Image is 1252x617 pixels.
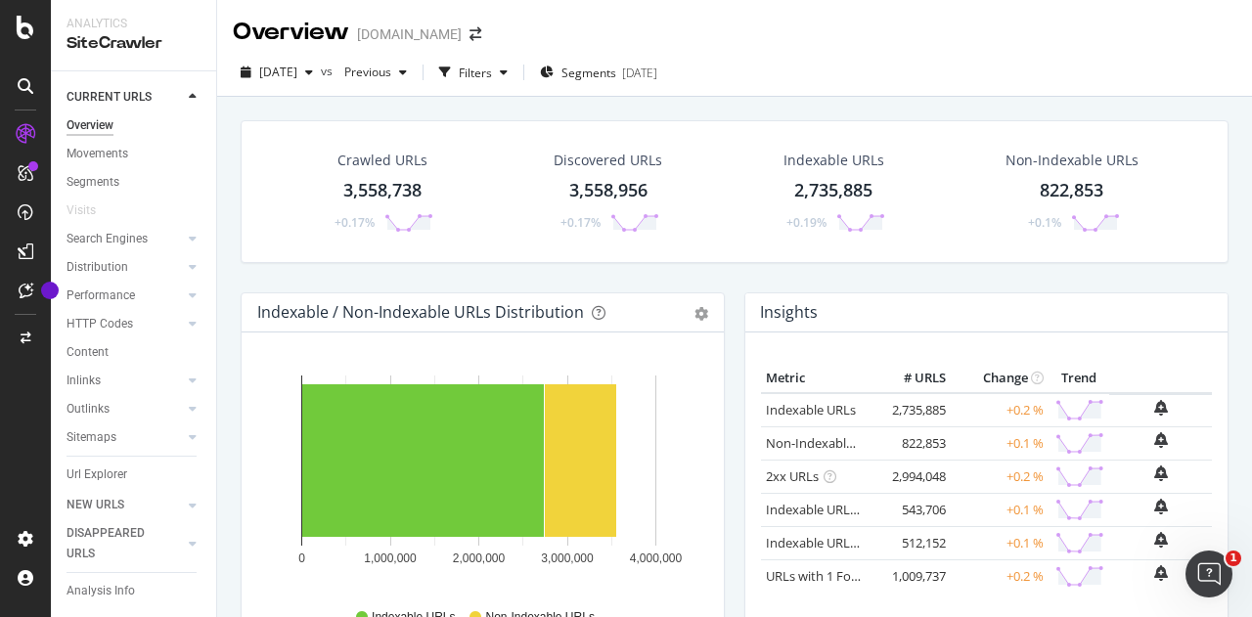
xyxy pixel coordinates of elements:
td: +0.1 % [951,526,1049,559]
div: 2,735,885 [794,178,872,203]
div: Inlinks [67,371,101,391]
th: # URLS [872,364,951,393]
th: Metric [761,364,872,393]
span: Segments [561,65,616,81]
th: Change [951,364,1049,393]
a: Movements [67,144,202,164]
a: Outlinks [67,399,183,419]
iframe: Intercom live chat [1185,551,1232,597]
div: Indexable URLs [783,151,884,170]
div: bell-plus [1154,432,1168,448]
div: Indexable / Non-Indexable URLs Distribution [257,302,584,322]
td: +0.1 % [951,426,1049,460]
div: bell-plus [1154,400,1168,416]
div: Tooltip anchor [41,282,59,299]
div: 822,853 [1040,178,1103,203]
a: 2xx URLs [766,467,819,485]
div: Movements [67,144,128,164]
a: CURRENT URLS [67,87,183,108]
div: bell-plus [1154,565,1168,581]
svg: A chart. [257,364,701,591]
a: DISAPPEARED URLS [67,523,183,564]
div: gear [694,307,708,321]
div: HTTP Codes [67,314,133,334]
span: Previous [336,64,391,80]
div: bell-plus [1154,499,1168,514]
text: 1,000,000 [364,551,417,565]
a: Inlinks [67,371,183,391]
a: URLs with 1 Follow Inlink [766,567,910,585]
div: Overview [233,16,349,49]
a: NEW URLS [67,495,183,515]
div: CURRENT URLS [67,87,152,108]
div: DISAPPEARED URLS [67,523,165,564]
a: Segments [67,172,202,193]
div: bell-plus [1154,465,1168,481]
a: Performance [67,286,183,306]
a: Url Explorer [67,464,202,485]
span: 1 [1226,551,1241,566]
td: 512,152 [872,526,951,559]
button: Previous [336,57,415,88]
a: Overview [67,115,202,136]
button: Segments[DATE] [532,57,665,88]
div: 3,558,738 [343,178,422,203]
a: Content [67,342,202,363]
div: Outlinks [67,399,110,419]
h4: Insights [760,299,818,326]
span: vs [321,63,336,79]
td: 1,009,737 [872,559,951,593]
span: 2025 Sep. 24th [259,64,297,80]
td: +0.2 % [951,559,1049,593]
td: 2,994,048 [872,460,951,493]
th: Trend [1049,364,1109,393]
div: Sitemaps [67,427,116,448]
a: Indexable URLs with Bad Description [766,534,979,551]
div: 3,558,956 [569,178,648,203]
td: 2,735,885 [872,393,951,427]
text: 2,000,000 [453,551,506,565]
button: Filters [431,57,515,88]
td: 543,706 [872,493,951,526]
a: Search Engines [67,229,183,249]
div: Segments [67,172,119,193]
div: Crawled URLs [337,151,427,170]
text: 4,000,000 [630,551,683,565]
div: Search Engines [67,229,148,249]
a: Distribution [67,257,183,278]
div: Visits [67,200,96,221]
button: [DATE] [233,57,321,88]
a: Indexable URLs [766,401,856,419]
text: 3,000,000 [541,551,594,565]
div: +0.17% [335,214,375,231]
td: +0.1 % [951,493,1049,526]
a: Indexable URLs with Bad H1 [766,501,929,518]
div: Content [67,342,109,363]
div: arrow-right-arrow-left [469,27,481,41]
td: 822,853 [872,426,951,460]
div: Filters [459,65,492,81]
div: +0.19% [786,214,827,231]
div: Non-Indexable URLs [1006,151,1139,170]
div: Overview [67,115,113,136]
div: [DATE] [622,65,657,81]
a: Analysis Info [67,581,202,601]
div: Url Explorer [67,464,127,485]
div: +0.17% [560,214,601,231]
td: +0.2 % [951,393,1049,427]
div: bell-plus [1154,532,1168,548]
div: Discovered URLs [554,151,662,170]
td: +0.2 % [951,460,1049,493]
a: HTTP Codes [67,314,183,334]
div: SiteCrawler [67,32,201,55]
div: Distribution [67,257,128,278]
div: [DOMAIN_NAME] [357,24,462,44]
div: Analysis Info [67,581,135,601]
div: Performance [67,286,135,306]
div: NEW URLS [67,495,124,515]
a: Non-Indexable URLs [766,434,885,452]
div: +0.1% [1028,214,1061,231]
a: Visits [67,200,115,221]
div: Analytics [67,16,201,32]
